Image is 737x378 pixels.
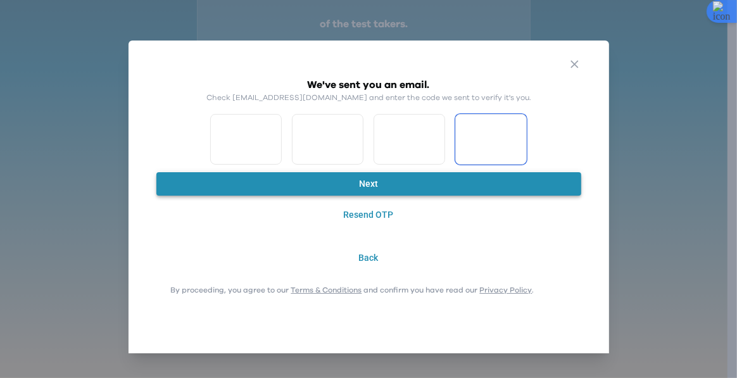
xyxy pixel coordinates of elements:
[292,114,363,165] input: Please enter OTP character 2
[308,77,430,92] h2: We've sent you an email.
[210,114,282,165] input: Please enter OTP character 1
[150,285,555,295] p: By proceeding, you agree to our and confirm you have read our .
[156,172,581,196] button: Next
[156,203,581,227] button: Resend OTP
[455,114,527,165] input: Please enter OTP character 4
[480,286,532,294] a: Privacy Policy
[374,114,445,165] input: Please enter OTP character 3
[206,92,531,103] p: Check [EMAIL_ADDRESS][DOMAIN_NAME] and enter the code we sent to verify it's you.
[291,286,362,294] a: Terms & Conditions
[150,246,588,270] button: Back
